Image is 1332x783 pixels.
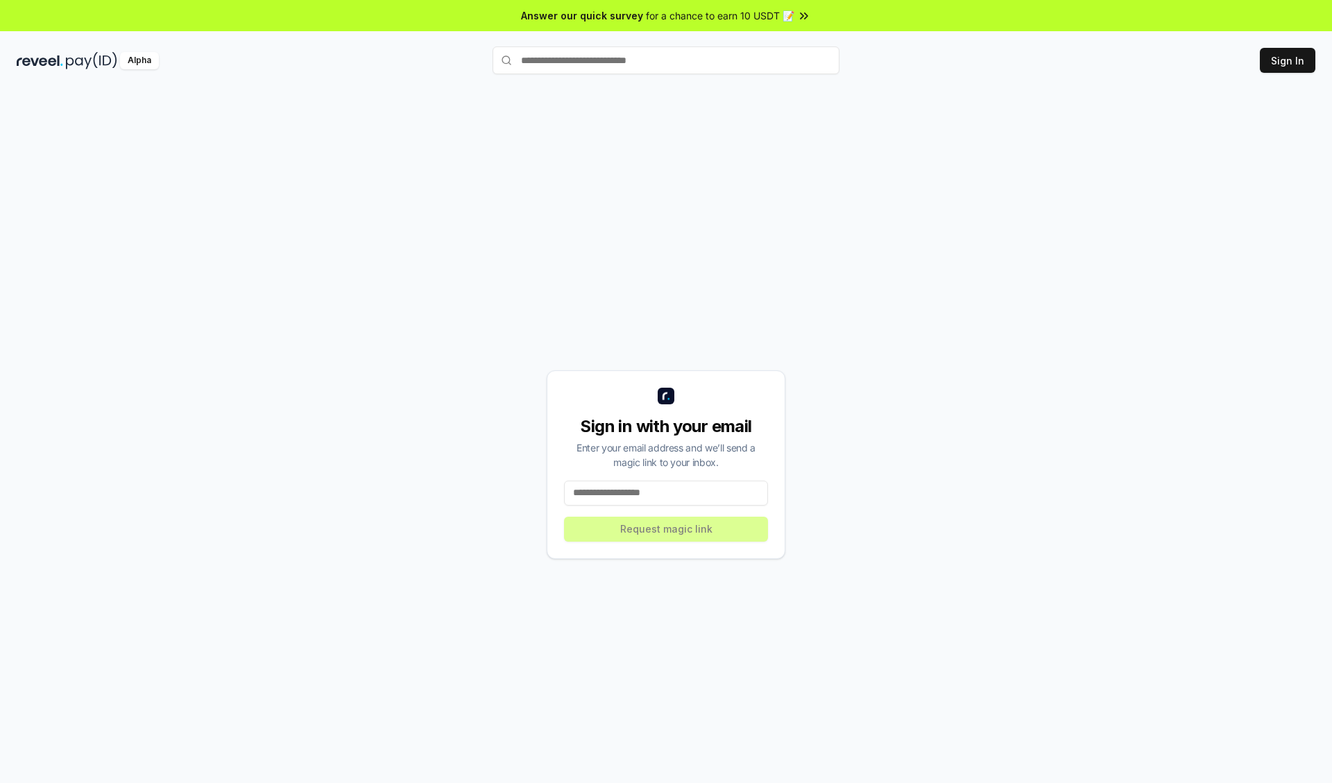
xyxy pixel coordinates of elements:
div: Sign in with your email [564,415,768,438]
span: for a chance to earn 10 USDT 📝 [646,8,794,23]
img: pay_id [66,52,117,69]
div: Enter your email address and we’ll send a magic link to your inbox. [564,440,768,470]
span: Answer our quick survey [521,8,643,23]
button: Sign In [1260,48,1315,73]
img: reveel_dark [17,52,63,69]
img: logo_small [658,388,674,404]
div: Alpha [120,52,159,69]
